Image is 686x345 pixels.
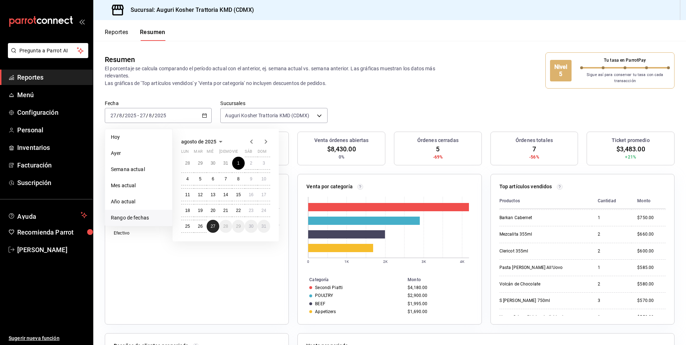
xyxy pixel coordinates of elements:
[637,265,666,271] div: $585.00
[499,183,552,190] p: Top artículos vendidos
[245,188,257,201] button: 16 de agosto de 2025
[194,149,202,157] abbr: martes
[105,29,165,41] div: navigation tabs
[499,193,592,209] th: Productos
[181,139,216,145] span: agosto de 2025
[408,301,470,306] div: $1,995.00
[637,298,666,304] div: $570.00
[405,276,481,284] th: Monto
[207,188,219,201] button: 13 de agosto de 2025
[105,101,212,106] label: Fecha
[17,125,87,135] span: Personal
[258,157,270,170] button: 3 de agosto de 2025
[245,157,257,170] button: 2 de agosto de 2025
[219,157,232,170] button: 31 de julio de 2025
[207,157,219,170] button: 30 de julio de 2025
[17,90,87,100] span: Menú
[306,183,353,190] p: Venta por categoría
[111,166,166,173] span: Semana actual
[516,137,553,144] h3: Órdenes totales
[19,47,77,55] span: Pregunta a Parrot AI
[17,108,87,117] span: Configuración
[245,172,257,185] button: 9 de agosto de 2025
[181,172,194,185] button: 4 de agosto de 2025
[315,309,336,314] div: Appetizers
[612,137,650,144] h3: Ticket promedio
[232,172,245,185] button: 8 de agosto de 2025
[258,172,270,185] button: 10 de agosto de 2025
[185,224,190,229] abbr: 25 de agosto de 2025
[8,43,88,58] button: Pregunta a Parrot AI
[124,113,137,118] input: ----
[185,161,190,166] abbr: 28 de julio de 2025
[185,192,190,197] abbr: 11 de agosto de 2025
[408,309,470,314] div: $1,690.00
[17,160,87,170] span: Facturación
[181,157,194,170] button: 28 de julio de 2025
[499,231,571,237] div: Mezcalita 355ml
[211,208,215,213] abbr: 20 de agosto de 2025
[258,188,270,201] button: 17 de agosto de 2025
[460,260,465,264] text: 4K
[219,149,262,157] abbr: jueves
[185,208,190,213] abbr: 18 de agosto de 2025
[262,208,266,213] abbr: 24 de agosto de 2025
[314,137,369,144] h3: Venta órdenes abiertas
[17,178,87,188] span: Suscripción
[637,314,666,320] div: $550.00
[137,113,139,118] span: -
[258,204,270,217] button: 24 de agosto de 2025
[181,220,194,233] button: 25 de agosto de 2025
[637,248,666,254] div: $600.00
[119,113,122,118] input: --
[207,149,213,157] abbr: miércoles
[315,301,325,306] div: BEEF
[17,245,87,255] span: [PERSON_NAME]
[198,208,202,213] abbr: 19 de agosto de 2025
[223,161,228,166] abbr: 31 de julio de 2025
[315,285,343,290] div: Secondi Piatti
[580,57,670,63] p: Tu tasa en ParrotPay
[298,276,405,284] th: Categoría
[232,220,245,233] button: 29 de agosto de 2025
[307,260,309,264] text: 0
[249,224,253,229] abbr: 30 de agosto de 2025
[207,204,219,217] button: 20 de agosto de 2025
[249,192,253,197] abbr: 16 de agosto de 2025
[499,298,571,304] div: S [PERSON_NAME] 750ml
[140,29,165,41] button: Resumen
[637,281,666,287] div: $580.00
[181,204,194,217] button: 18 de agosto de 2025
[245,220,257,233] button: 30 de agosto de 2025
[111,182,166,189] span: Mes actual
[105,65,437,86] p: El porcentaje se calcula comparando el período actual con el anterior, ej. semana actual vs. sema...
[223,208,228,213] abbr: 21 de agosto de 2025
[598,231,626,237] div: 2
[181,188,194,201] button: 11 de agosto de 2025
[258,149,267,157] abbr: domingo
[499,265,571,271] div: Pasta [PERSON_NAME] All'Uovo
[250,161,252,166] abbr: 2 de agosto de 2025
[236,192,241,197] abbr: 15 de agosto de 2025
[111,214,166,222] span: Rango de fechas
[122,113,124,118] span: /
[408,293,470,298] div: $2,900.00
[344,260,349,264] text: 1K
[181,149,189,157] abbr: lunes
[220,101,327,106] label: Sucursales
[223,192,228,197] abbr: 14 de agosto de 2025
[154,113,166,118] input: ----
[616,144,645,154] span: $3,483.00
[199,176,202,181] abbr: 5 de agosto de 2025
[9,335,87,342] span: Sugerir nueva función
[625,154,636,160] span: +21%
[225,176,227,181] abbr: 7 de agosto de 2025
[207,220,219,233] button: 27 de agosto de 2025
[499,248,571,254] div: Clericot 355ml
[598,281,626,287] div: 2
[339,154,344,160] span: 0%
[245,204,257,217] button: 23 de agosto de 2025
[17,211,78,219] span: Ayuda
[232,149,238,157] abbr: viernes
[105,29,128,41] button: Reportes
